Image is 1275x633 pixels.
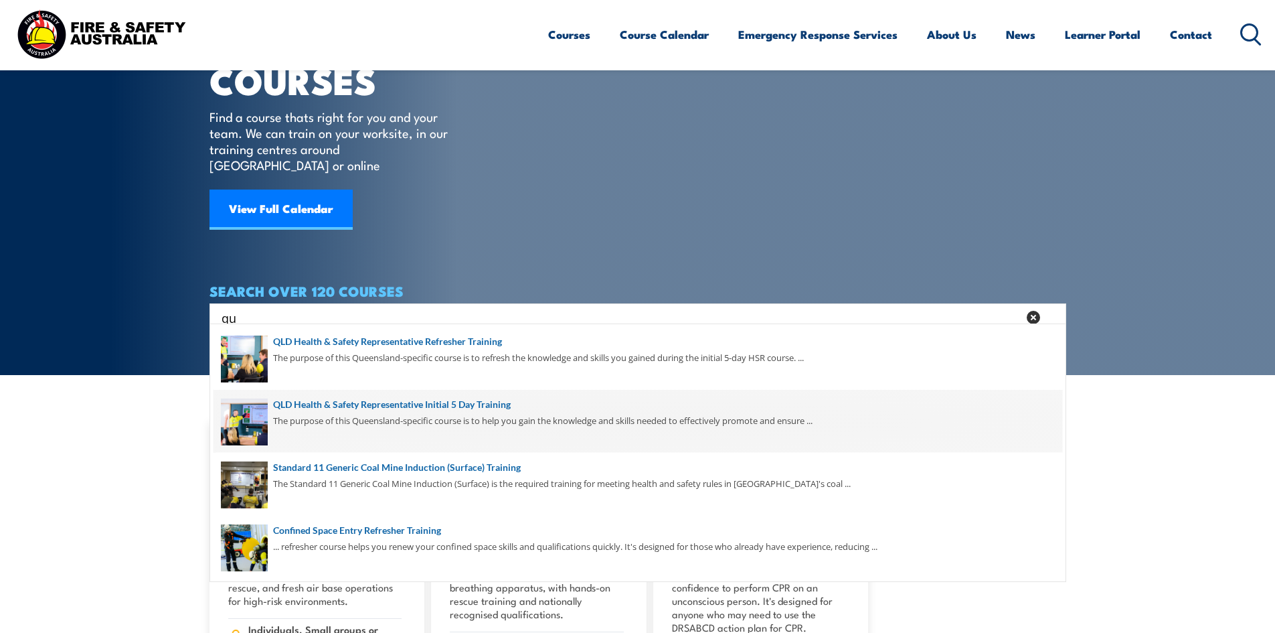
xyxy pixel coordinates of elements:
[222,307,1018,328] input: Search input
[221,397,1055,412] a: QLD Health & Safety Representative Initial 5 Day Training
[450,554,624,621] p: Learn to operate safely in hazardous underground environments using BG4 breathing apparatus, with...
[209,109,454,173] p: Find a course thats right for you and your team. We can train on your worksite, in our training c...
[548,17,590,52] a: Courses
[221,460,1055,475] a: Standard 11 Generic Coal Mine Induction (Surface) Training
[927,17,976,52] a: About Us
[738,17,898,52] a: Emergency Response Services
[1043,308,1061,327] button: Search magnifier button
[209,283,1066,298] h4: SEARCH OVER 120 COURSES
[209,190,353,230] a: View Full Calendar
[209,64,467,96] h1: COURSES
[1065,17,1140,52] a: Learner Portal
[224,308,1021,327] form: Search form
[1006,17,1035,52] a: News
[620,17,709,52] a: Course Calendar
[1170,17,1212,52] a: Contact
[221,334,1055,349] a: QLD Health & Safety Representative Refresher Training
[221,523,1055,538] a: Confined Space Entry Refresher Training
